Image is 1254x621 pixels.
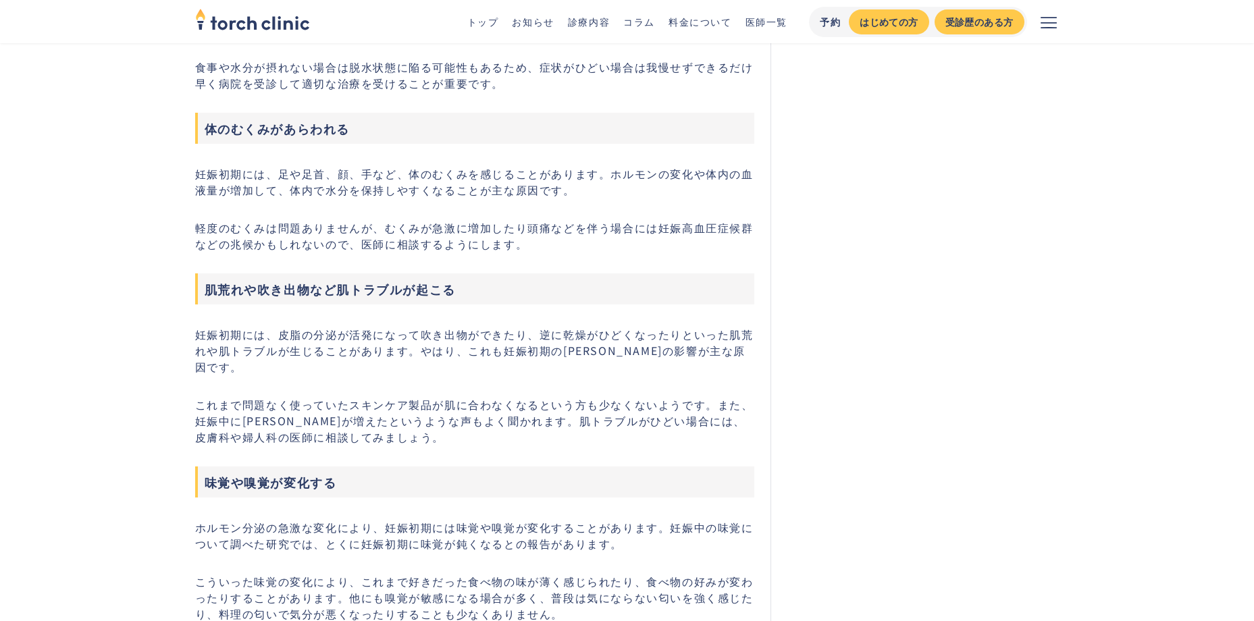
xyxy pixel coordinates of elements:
[195,326,755,375] p: 妊娠初期には、皮脂の分泌が活発になって吹き出物ができたり、逆に乾燥がひどくなったりといった肌荒れや肌トラブルが生じることがあります。やはり、これも妊娠初期の[PERSON_NAME]の影響が主な...
[669,15,732,28] a: 料金について
[512,15,554,28] a: お知らせ
[860,15,918,29] div: はじめての方
[195,466,755,497] h3: 味覚や嗅覚が変化する
[195,4,310,34] img: torch clinic
[820,15,841,29] div: 予約
[195,396,755,445] p: これまで問題なく使っていたスキンケア製品が肌に合わなくなるという方も少なくないようです。また、妊娠中に[PERSON_NAME]が増えたというような声もよく聞かれます。肌トラブルがひどい場合には...
[467,15,499,28] a: トップ
[195,519,755,551] p: ホルモン分泌の急激な変化により、妊娠初期には味覚や嗅覚が変化することがあります。妊娠中の味覚について調べた研究では、とくに妊娠初期に味覚が鈍くなるとの報告があります。
[623,15,655,28] a: コラム
[195,113,755,144] h3: 体のむくみがあらわれる
[195,219,755,252] p: 軽度のむくみは問題ありませんが、むくみが急激に増加したり頭痛などを伴う場合には妊娠高血圧症候群などの兆候かもしれないので、医師に相談するようにします。
[935,9,1024,34] a: 受診歴のある方
[195,273,755,304] h3: 肌荒れや吹き出物など肌トラブルが起こる
[746,15,787,28] a: 医師一覧
[568,15,610,28] a: 診療内容
[195,59,755,91] p: 食事や水分が摂れない場合は脱水状態に陥る可能性もあるため、症状がひどい場合は我慢せずできるだけ早く病院を受診して適切な治療を受けることが重要です。
[195,9,310,34] a: home
[195,165,755,198] p: 妊娠初期には、足や足首、顔、手など、体のむくみを感じることがあります。ホルモンの変化や体内の血液量が増加して、体内で水分を保持しやすくなることが主な原因です。
[945,15,1014,29] div: 受診歴のある方
[849,9,929,34] a: はじめての方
